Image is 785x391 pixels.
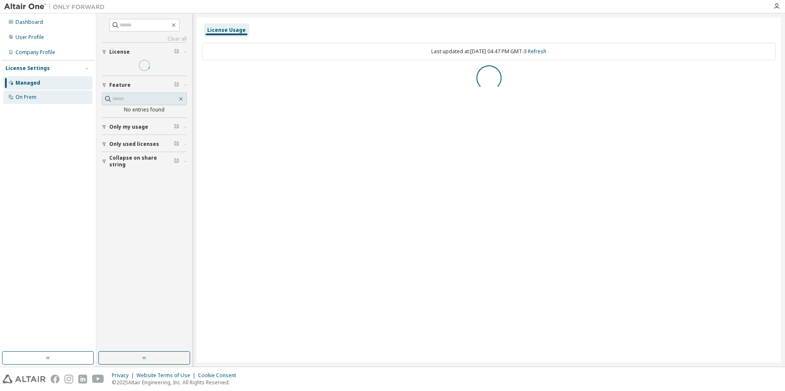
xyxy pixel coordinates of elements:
div: Company Profile [15,49,55,56]
div: Dashboard [15,19,43,26]
div: License Usage [207,27,246,34]
button: Collapse on share string [102,152,187,171]
button: Only my usage [102,118,187,136]
span: Collapse on share string [109,155,174,168]
img: youtube.svg [92,375,104,383]
span: Clear filter [174,158,179,165]
span: Clear filter [174,141,179,148]
div: Last updated at: [DATE] 04:47 PM GMT-3 [202,43,776,60]
img: instagram.svg [64,375,73,383]
div: User Profile [15,34,44,41]
button: License [102,43,187,61]
div: Cookie Consent [198,372,241,379]
div: Managed [15,80,40,86]
img: facebook.svg [51,375,59,383]
span: Only my usage [109,124,148,130]
a: Refresh [528,48,546,55]
button: Only used licenses [102,135,187,153]
img: linkedin.svg [78,375,87,383]
img: altair_logo.svg [3,375,46,383]
div: Privacy [112,372,136,379]
div: No entries found [102,106,187,113]
span: License [109,49,130,55]
span: Only used licenses [109,141,159,148]
img: Altair One [4,3,109,11]
button: Feature [102,76,187,94]
span: Clear filter [174,124,179,130]
span: Feature [109,82,131,88]
span: Clear filter [174,49,179,55]
div: License Settings [5,65,50,72]
span: Clear filter [174,82,179,88]
div: On Prem [15,94,36,101]
p: © 2025 Altair Engineering, Inc. All Rights Reserved. [112,379,241,386]
a: Clear all [102,36,187,42]
div: Website Terms of Use [136,372,198,379]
